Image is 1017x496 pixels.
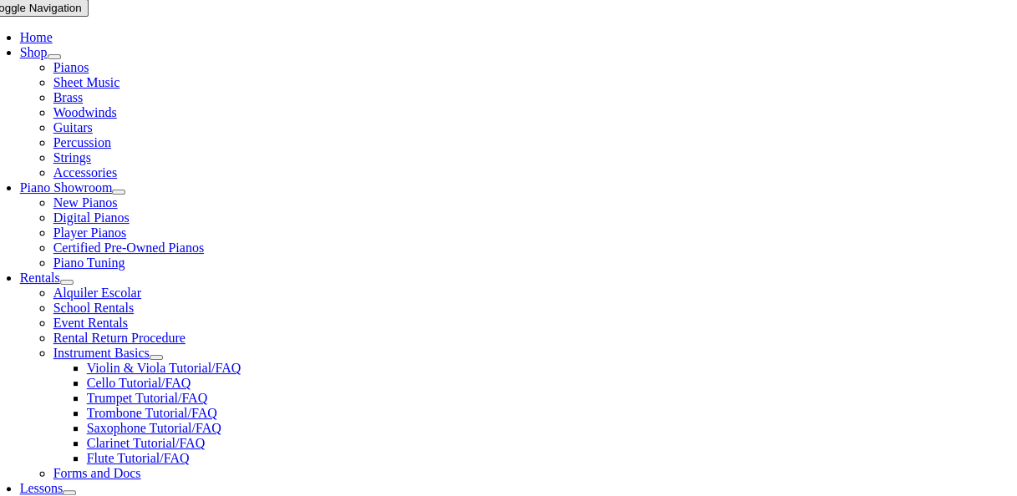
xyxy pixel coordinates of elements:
a: Trumpet Tutorial/FAQ [87,391,207,405]
a: Alquiler Escolar [53,286,141,300]
button: Open submenu of Shop [48,54,61,59]
a: Certified Pre-Owned Pianos [53,240,204,255]
a: Percussion [53,135,111,149]
button: Open submenu of Piano Showroom [112,190,125,195]
a: Player Pianos [53,225,127,240]
a: Sheet Music [53,75,120,89]
a: Piano Showroom [20,180,113,195]
a: Guitars [53,120,93,134]
a: Forms and Docs [53,466,141,480]
a: School Rentals [53,301,134,315]
a: Instrument Basics [53,346,150,360]
a: Violin & Viola Tutorial/FAQ [87,361,242,375]
a: Pianos [53,60,89,74]
a: Home [20,30,53,44]
a: New Pianos [53,195,118,210]
a: Flute Tutorial/FAQ [87,451,190,465]
button: Open submenu of Lessons [63,490,76,495]
a: Rentals [20,271,60,285]
a: Clarinet Tutorial/FAQ [87,436,206,450]
a: Woodwinds [53,105,117,119]
a: Trombone Tutorial/FAQ [87,406,217,420]
a: Strings [53,150,91,164]
a: Digital Pianos [53,210,130,225]
a: Piano Tuning [53,256,125,270]
a: Rental Return Procedure [53,331,186,345]
a: Lessons [20,481,64,495]
a: Saxophone Tutorial/FAQ [87,421,221,435]
button: Open submenu of Rentals [60,280,74,285]
a: Cello Tutorial/FAQ [87,376,191,390]
a: Brass [53,90,84,104]
a: Shop [20,45,48,59]
a: Event Rentals [53,316,128,330]
button: Open submenu of Instrument Basics [150,355,163,360]
a: Accessories [53,165,117,180]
